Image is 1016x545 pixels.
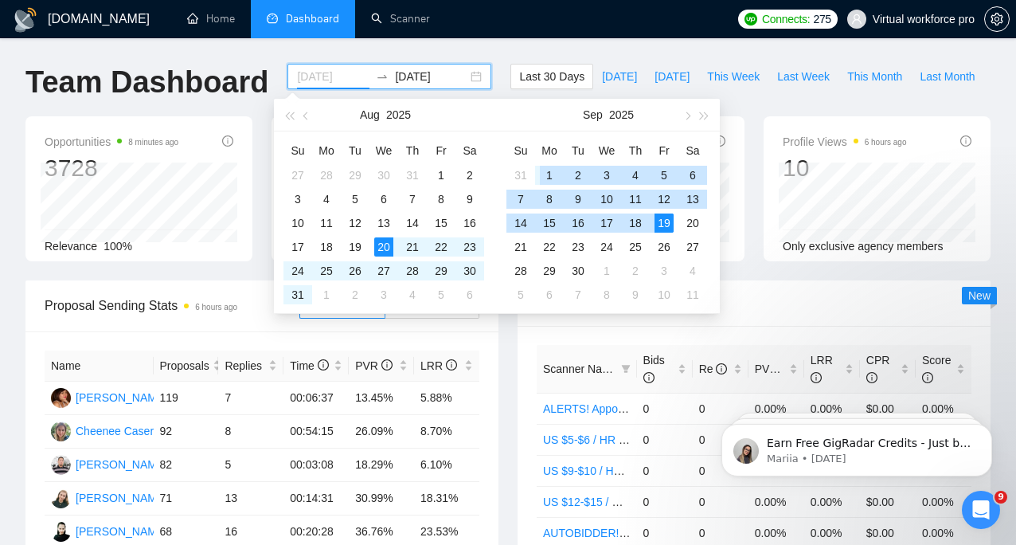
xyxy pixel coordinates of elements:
[683,166,702,185] div: 6
[650,187,678,211] td: 2025-09-12
[602,68,637,85] span: [DATE]
[569,261,588,280] div: 30
[460,261,479,280] div: 30
[535,259,564,283] td: 2025-09-29
[683,285,702,304] div: 11
[76,489,167,507] div: [PERSON_NAME]
[564,187,592,211] td: 2025-09-09
[76,523,167,540] div: [PERSON_NAME]
[398,163,427,187] td: 2025-07-31
[621,163,650,187] td: 2025-09-04
[506,259,535,283] td: 2025-09-28
[369,259,398,283] td: 2025-08-27
[678,138,707,163] th: Sa
[683,214,702,233] div: 20
[267,13,278,24] span: dashboard
[564,211,592,235] td: 2025-09-16
[283,259,312,283] td: 2025-08-24
[626,190,645,209] div: 11
[312,211,341,235] td: 2025-08-11
[317,285,336,304] div: 1
[455,138,484,163] th: Sa
[960,135,971,147] span: info-circle
[597,166,616,185] div: 3
[655,214,674,233] div: 19
[414,415,479,449] td: 8.70%
[621,187,650,211] td: 2025-09-11
[655,237,674,257] div: 26
[678,211,707,235] td: 2025-09-20
[593,64,646,89] button: [DATE]
[506,235,535,259] td: 2025-09-21
[655,190,674,209] div: 12
[626,214,645,233] div: 18
[398,283,427,307] td: 2025-09-04
[51,524,167,537] a: JR[PERSON_NAME]
[813,10,830,28] span: 275
[432,190,451,209] div: 8
[768,64,838,89] button: Last Week
[564,163,592,187] td: 2025-09-02
[460,214,479,233] div: 16
[597,190,616,209] div: 10
[290,359,328,372] span: Time
[225,357,265,374] span: Replies
[543,402,768,415] a: ALERTS! Appointment Setting or Cold Calling
[446,359,457,371] span: info-circle
[569,166,588,185] div: 2
[626,237,645,257] div: 25
[543,433,694,446] a: US $5-$6 / HR - Telemarketing
[369,235,398,259] td: 2025-08-20
[317,214,336,233] div: 11
[683,237,702,257] div: 27
[69,45,275,61] p: Earn Free GigRadar Credits - Just by Sharing Your Story! 💬 Want more credits for sending proposal...
[626,166,645,185] div: 4
[693,393,748,424] td: 0
[403,190,422,209] div: 7
[286,12,339,25] span: Dashboard
[341,187,369,211] td: 2025-08-05
[288,214,307,233] div: 10
[218,351,283,382] th: Replies
[650,259,678,283] td: 2025-10-03
[154,382,219,415] td: 119
[427,283,455,307] td: 2025-09-05
[187,12,235,25] a: homeHome
[355,359,393,372] span: PVR
[427,259,455,283] td: 2025-08-29
[346,166,365,185] div: 29
[154,415,219,449] td: 92
[714,135,725,147] span: info-circle
[432,166,451,185] div: 1
[369,163,398,187] td: 2025-07-30
[851,14,862,25] span: user
[349,382,414,415] td: 13.45%
[535,211,564,235] td: 2025-09-15
[51,421,71,441] img: CC
[45,132,178,151] span: Opportunities
[592,138,621,163] th: We
[511,285,530,304] div: 5
[374,166,393,185] div: 30
[432,214,451,233] div: 15
[398,235,427,259] td: 2025-08-21
[911,64,983,89] button: Last Month
[374,190,393,209] div: 6
[506,211,535,235] td: 2025-09-14
[618,357,634,381] span: filter
[535,187,564,211] td: 2025-09-08
[45,296,299,316] span: Proposal Sending Stats
[346,190,365,209] div: 5
[569,285,588,304] div: 7
[592,163,621,187] td: 2025-09-03
[420,359,457,372] span: LRR
[569,190,588,209] div: 9
[655,166,674,185] div: 5
[427,163,455,187] td: 2025-08-01
[312,187,341,211] td: 2025-08-04
[360,99,380,131] button: Aug
[24,33,295,86] div: message notification from Mariia, 5w ago. Earn Free GigRadar Credits - Just by Sharing Your Story...
[693,424,748,455] td: 0
[643,354,665,384] span: Bids
[45,351,154,382] th: Name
